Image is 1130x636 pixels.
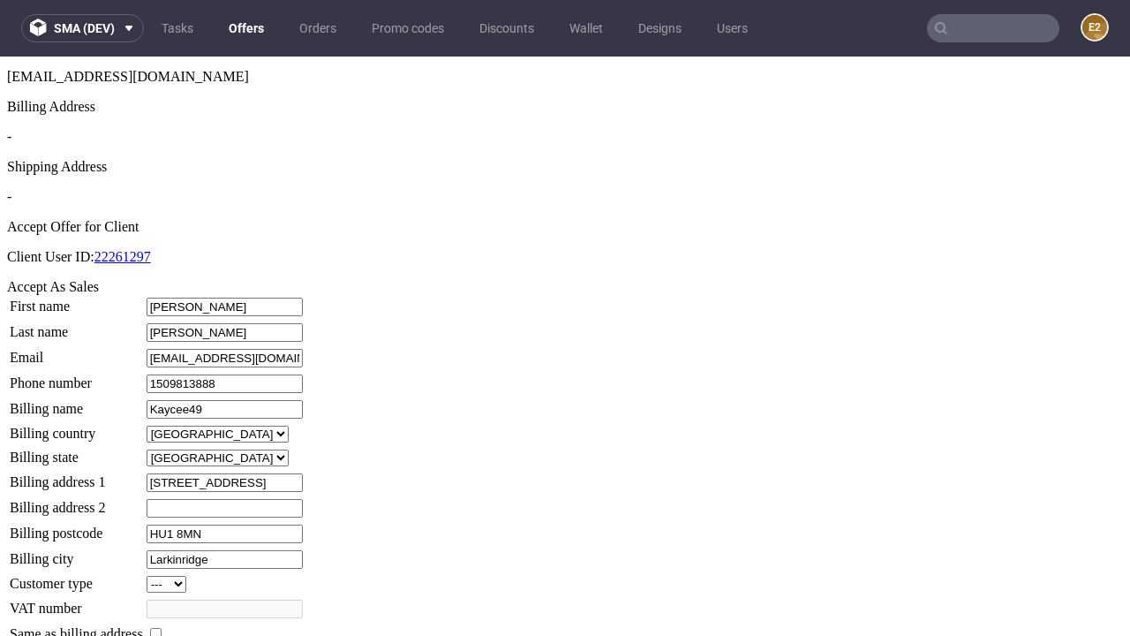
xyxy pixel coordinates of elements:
a: Offers [218,14,275,42]
a: Discounts [469,14,545,42]
td: Billing postcode [9,467,144,488]
a: Orders [289,14,347,42]
td: Last name [9,266,144,286]
figcaption: e2 [1082,15,1107,40]
td: Phone number [9,317,144,337]
td: Email [9,291,144,312]
div: Shipping Address [7,102,1123,118]
a: Designs [628,14,692,42]
a: Users [706,14,758,42]
p: Client User ID: [7,193,1123,208]
a: Wallet [559,14,614,42]
span: - [7,72,11,87]
span: sma (dev) [54,22,115,34]
td: VAT number [9,542,144,563]
a: Tasks [151,14,204,42]
td: Same as billing address [9,568,144,587]
a: 22261297 [94,193,151,208]
td: Customer type [9,519,144,537]
div: Accept As Sales [7,223,1123,238]
td: Billing city [9,493,144,513]
td: Billing name [9,343,144,363]
a: Promo codes [361,14,455,42]
span: - [7,132,11,148]
div: Billing Address [7,42,1123,58]
td: Billing country [9,368,144,387]
td: Billing address 2 [9,442,144,462]
div: Accept Offer for Client [7,163,1123,178]
td: Billing address 1 [9,416,144,436]
button: sma (dev) [21,14,144,42]
td: Billing state [9,392,144,411]
span: [EMAIL_ADDRESS][DOMAIN_NAME] [7,12,249,27]
td: First name [9,240,144,261]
